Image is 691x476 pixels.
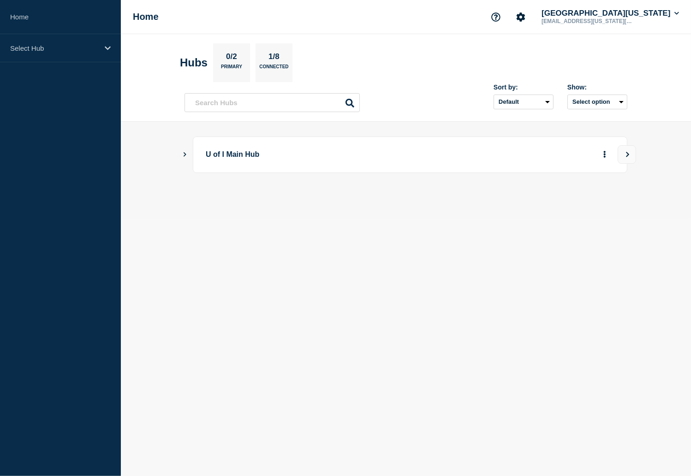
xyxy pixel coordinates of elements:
h2: Hubs [180,56,208,69]
div: Sort by: [494,83,554,91]
button: Account settings [511,7,530,27]
button: Show Connected Hubs [183,151,187,158]
p: Connected [259,64,288,74]
button: View [618,145,636,164]
select: Sort by [494,95,554,109]
div: Show: [567,83,627,91]
button: More actions [599,146,611,163]
p: [EMAIL_ADDRESS][US_STATE][DOMAIN_NAME] [540,18,636,24]
p: 0/2 [223,52,241,64]
p: 1/8 [265,52,283,64]
p: Select Hub [10,44,99,52]
button: Support [486,7,506,27]
p: Primary [221,64,242,74]
input: Search Hubs [185,93,360,112]
p: U of I Main Hub [206,146,461,163]
button: [GEOGRAPHIC_DATA][US_STATE] [540,9,681,18]
button: Select option [567,95,627,109]
h1: Home [133,12,159,22]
